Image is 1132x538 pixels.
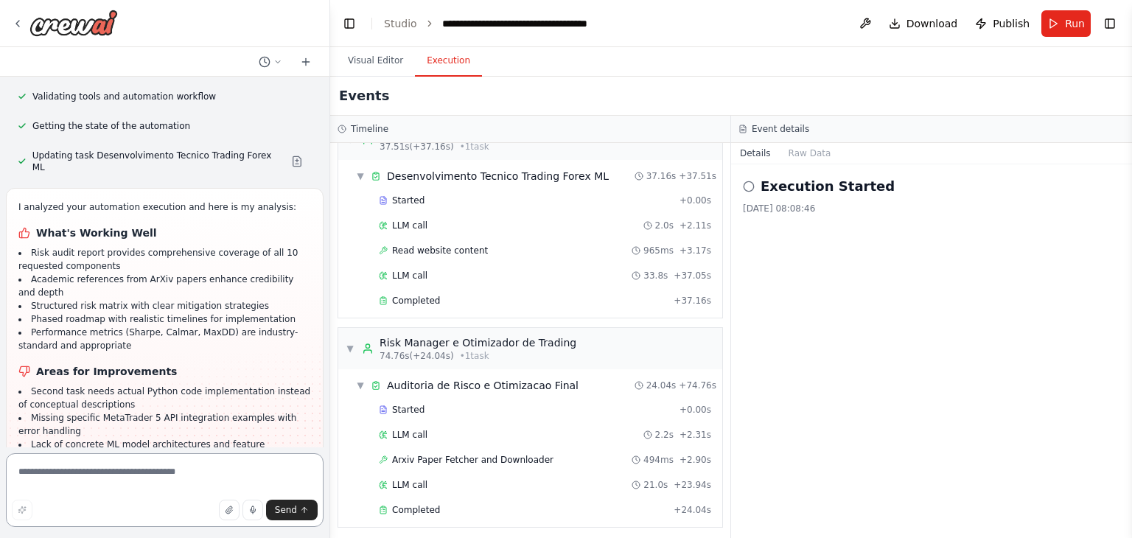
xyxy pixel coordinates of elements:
p: I analyzed your automation execution and here is my analysis: [18,200,311,214]
span: Publish [993,16,1030,31]
li: Phased roadmap with realistic timelines for implementation [18,312,311,326]
button: Start a new chat [294,53,318,71]
button: Improve this prompt [12,500,32,520]
div: [DATE] 08:08:46 [743,203,1120,214]
span: ▼ [356,170,365,182]
span: Read website content [392,245,488,256]
span: + 37.05s [674,270,711,282]
span: LLM call [392,479,427,491]
span: + 0.00s [679,195,711,206]
button: Hide left sidebar [339,13,360,34]
span: ▼ [346,343,354,354]
li: Risk audit report provides comprehensive coverage of all 10 requested components [18,246,311,273]
span: Run [1065,16,1085,31]
span: 24.04s [646,380,677,391]
span: Started [392,195,424,206]
span: 2.2s [655,429,674,441]
button: Publish [969,10,1035,37]
h1: What's Working Well [18,226,311,240]
h2: Events [339,85,389,106]
li: Missing specific MetaTrader 5 API integration examples with error handling [18,411,311,438]
span: + 2.31s [679,429,711,441]
span: 965ms [643,245,674,256]
li: Academic references from ArXiv papers enhance credibility and depth [18,273,311,299]
li: Lack of concrete ML model architectures and feature engineering code [18,438,311,464]
li: Structured risk matrix with clear mitigation strategies [18,299,311,312]
span: + 0.00s [679,404,711,416]
button: Download [883,10,964,37]
h3: Event details [752,123,809,135]
img: Logo [29,10,118,36]
span: Started [392,404,424,416]
h2: Execution Started [761,176,895,197]
span: • 1 task [460,141,489,153]
span: + 24.04s [674,504,711,516]
button: Show right sidebar [1100,13,1120,34]
button: Upload files [219,500,240,520]
span: + 2.11s [679,220,711,231]
button: Run [1041,10,1091,37]
button: Visual Editor [336,46,415,77]
button: Details [731,143,780,164]
span: 21.0s [643,479,668,491]
span: Send [275,504,297,516]
span: + 2.90s [679,454,711,466]
span: 494ms [643,454,674,466]
span: 37.51s (+37.16s) [380,141,454,153]
button: Click to speak your automation idea [242,500,263,520]
span: 2.0s [655,220,674,231]
span: Completed [392,295,440,307]
button: Execution [415,46,482,77]
span: Validating tools and automation workflow [32,91,216,102]
span: • 1 task [460,350,489,362]
h1: Areas for Improvements [18,364,311,379]
span: 33.8s [643,270,668,282]
span: Auditoria de Risco e Otimizacao Final [387,378,579,393]
nav: breadcrumb [384,16,608,31]
span: Getting the state of the automation [32,120,190,132]
span: Arxiv Paper Fetcher and Downloader [392,454,553,466]
li: Performance metrics (Sharpe, Calmar, MaxDD) are industry-standard and appropriate [18,326,311,352]
span: + 3.17s [679,245,711,256]
span: + 37.51s [679,170,716,182]
span: 74.76s (+24.04s) [380,350,454,362]
button: Send [266,500,318,520]
span: 37.16s [646,170,677,182]
span: + 74.76s [679,380,716,391]
span: LLM call [392,429,427,441]
a: Studio [384,18,417,29]
h3: Timeline [351,123,388,135]
span: LLM call [392,270,427,282]
div: Risk Manager e Otimizador de Trading [380,335,576,350]
span: ▼ [356,380,365,391]
button: Raw Data [780,143,840,164]
li: Second task needs actual Python code implementation instead of conceptual descriptions [18,385,311,411]
span: Desenvolvimento Tecnico Trading Forex ML [387,169,609,184]
button: Switch to previous chat [253,53,288,71]
span: + 37.16s [674,295,711,307]
span: LLM call [392,220,427,231]
span: Completed [392,504,440,516]
span: Updating task Desenvolvimento Tecnico Trading Forex ML [32,150,279,173]
span: Download [906,16,958,31]
span: + 23.94s [674,479,711,491]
